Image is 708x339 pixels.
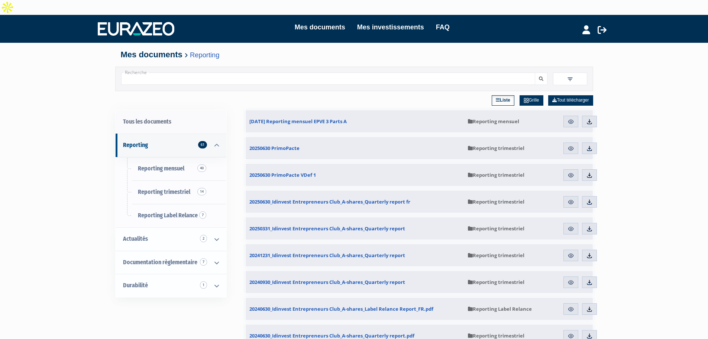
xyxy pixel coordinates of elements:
[116,157,226,180] a: Reporting mensuel40
[249,252,405,259] span: 20241231_Idinvest Entrepreneurs Club_A-shares_Quarterly report
[116,180,226,204] a: Reporting trimestriel14
[246,271,464,293] a: 20240930_Idinvest Entrepreneurs Club_A-shares_Quarterly report
[190,51,219,59] a: Reporting
[492,95,514,106] a: Liste
[123,282,148,289] span: Durabilité
[468,252,524,259] span: Reporting trimestriel
[567,76,573,83] img: filter.svg
[468,198,524,205] span: Reporting trimestriel
[568,145,574,152] img: eye.svg
[249,306,433,312] span: 20240630_Idinvest Entrepreneurs Club_A-shares_Label Relance Report_FR.pdf
[357,22,424,32] a: Mes investissements
[246,164,464,186] a: 20250630 PrimoPacte VDef 1
[138,212,198,219] span: Reporting Label Relance
[199,211,206,219] span: 7
[123,235,148,242] span: Actualités
[586,306,593,313] img: download.svg
[98,22,174,35] img: 1732889491-logotype_eurazeo_blanc_rvb.png
[468,225,524,232] span: Reporting trimestriel
[295,22,345,32] a: Mes documents
[246,298,464,320] a: 20240630_Idinvest Entrepreneurs Club_A-shares_Label Relance Report_FR.pdf
[116,134,226,157] a: Reporting 61
[568,118,574,125] img: eye.svg
[468,279,524,285] span: Reporting trimestriel
[123,259,197,266] span: Documentation règlementaire
[246,217,464,240] a: 20250331_Idinvest Entrepreneurs Club_A-shares_Quarterly report
[586,172,593,179] img: download.svg
[246,244,464,266] a: 20241231_Idinvest Entrepreneurs Club_A-shares_Quarterly report
[548,95,593,106] a: Tout télécharger
[197,188,206,195] span: 14
[468,145,524,151] span: Reporting trimestriel
[138,188,190,195] span: Reporting trimestriel
[249,332,414,339] span: 20240630_Idinvest Entrepreneurs Club_A-shares_Quarterly report.pdf
[568,226,574,232] img: eye.svg
[249,118,347,125] span: [DATE] Reporting mensuel EPVE 3 Parts A
[246,191,464,213] a: 20250630_Idinvest Entrepreneurs Club_A-shares_Quarterly report fr
[116,274,226,297] a: Durabilité 1
[116,227,226,251] a: Actualités 2
[568,279,574,286] img: eye.svg
[123,141,148,148] span: Reporting
[249,172,316,178] span: 20250630 PrimoPacte VDef 1
[200,281,207,289] span: 1
[116,251,226,274] a: Documentation règlementaire 7
[249,198,410,205] span: 20250630_Idinvest Entrepreneurs Club_A-shares_Quarterly report fr
[586,118,593,125] img: download.svg
[468,332,524,339] span: Reporting trimestriel
[249,279,405,285] span: 20240930_Idinvest Entrepreneurs Club_A-shares_Quarterly report
[116,110,226,134] a: Tous les documents
[200,235,207,242] span: 2
[586,145,593,152] img: download.svg
[246,137,464,159] a: 20250630 PrimoPacte
[568,199,574,205] img: eye.svg
[568,306,574,313] img: eye.svg
[121,73,535,85] input: Recherche
[586,199,593,205] img: download.svg
[121,50,588,59] h4: Mes documents
[520,95,543,106] a: Grille
[468,118,519,125] span: Reporting mensuel
[198,141,207,148] span: 61
[586,279,593,286] img: download.svg
[116,204,226,227] a: Reporting Label Relance7
[249,145,300,151] span: 20250630 PrimoPacte
[436,22,450,32] a: FAQ
[249,225,405,232] span: 20250331_Idinvest Entrepreneurs Club_A-shares_Quarterly report
[468,172,524,178] span: Reporting trimestriel
[246,110,464,132] a: [DATE] Reporting mensuel EPVE 3 Parts A
[568,252,574,259] img: eye.svg
[568,172,574,179] img: eye.svg
[524,98,529,103] img: grid.svg
[586,252,593,259] img: download.svg
[586,226,593,232] img: download.svg
[468,306,532,312] span: Reporting Label Relance
[138,165,184,172] span: Reporting mensuel
[197,164,206,172] span: 40
[200,258,207,266] span: 7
